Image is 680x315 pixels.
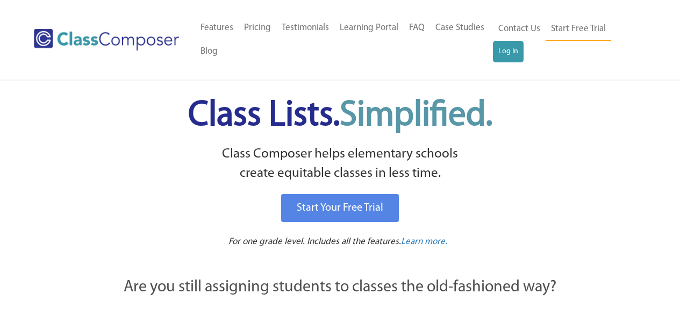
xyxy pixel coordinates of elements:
[493,17,546,41] a: Contact Us
[493,17,638,62] nav: Header Menu
[430,16,490,40] a: Case Studies
[404,16,430,40] a: FAQ
[546,17,611,41] a: Start Free Trial
[66,276,614,299] p: Are you still assigning students to classes the old-fashioned way?
[188,98,492,133] span: Class Lists.
[297,203,383,213] span: Start Your Free Trial
[401,237,447,246] span: Learn more.
[281,194,399,222] a: Start Your Free Trial
[276,16,334,40] a: Testimonials
[340,98,492,133] span: Simplified.
[239,16,276,40] a: Pricing
[334,16,404,40] a: Learning Portal
[401,235,447,249] a: Learn more.
[195,16,493,63] nav: Header Menu
[228,237,401,246] span: For one grade level. Includes all the features.
[195,16,239,40] a: Features
[493,41,524,62] a: Log In
[195,40,223,63] a: Blog
[34,29,179,51] img: Class Composer
[65,145,616,184] p: Class Composer helps elementary schools create equitable classes in less time.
